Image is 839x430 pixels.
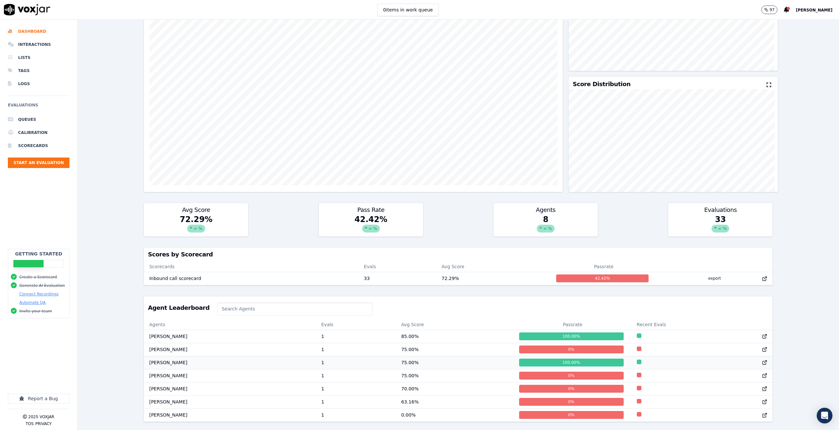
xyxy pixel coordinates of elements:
td: 1 [316,408,396,421]
th: Avg Score [396,319,514,330]
div: 0 % [519,411,624,419]
button: 97 [761,6,784,14]
div: 33 [668,214,772,236]
td: 70.00 % [396,382,514,395]
a: Queues [8,113,69,126]
div: 0 % [519,398,624,406]
a: Interactions [8,38,69,51]
a: Tags [8,64,69,77]
td: 1 [316,369,396,382]
div: 0 % [519,346,624,353]
button: 0items in work queue [378,4,439,16]
td: 63.16 % [396,395,514,408]
div: 72.29 % [144,214,248,236]
th: Evals [316,319,396,330]
div: ∞ % [362,225,380,233]
td: [PERSON_NAME] [144,343,316,356]
th: Passrate [551,261,657,272]
td: 1 [316,356,396,369]
h3: Evaluations [672,207,769,213]
button: TOS [26,421,33,426]
button: Connect Recordings [19,291,59,297]
a: Lists [8,51,69,64]
td: [PERSON_NAME] [144,382,316,395]
span: [PERSON_NAME] [796,8,832,12]
button: Start an Evaluation [8,158,69,168]
h2: Getting Started [15,251,62,257]
p: 2025 Voxjar [28,414,54,420]
td: 72.29 % [436,272,551,285]
td: 75.00 % [396,356,514,369]
th: Scorecards [144,261,359,272]
h3: Avg Score [148,207,244,213]
button: Invite your team [19,308,52,314]
img: voxjar logo [4,4,50,15]
td: 0.00 % [396,408,514,421]
th: Avg Score [436,261,551,272]
div: 0 % [519,385,624,393]
button: Report a Bug [8,394,69,403]
a: Calibration [8,126,69,139]
h3: Agents [498,207,594,213]
td: [PERSON_NAME] [144,408,316,421]
th: Passrate [514,319,632,330]
td: 1 [316,395,396,408]
a: Dashboard [8,25,69,38]
div: 100.00 % [519,332,624,340]
button: Create a Scorecard [19,274,57,280]
th: Recent Evals [632,319,773,330]
td: [PERSON_NAME] [144,330,316,343]
div: ∞ % [712,225,729,233]
button: Generate AI Evaluation [19,283,65,288]
button: [PERSON_NAME] [796,6,839,14]
div: ∞ % [537,225,555,233]
td: 33 [359,272,436,285]
td: [PERSON_NAME] [144,395,316,408]
td: [PERSON_NAME] [144,369,316,382]
td: 75.00 % [396,369,514,382]
a: Logs [8,77,69,90]
th: Evals [359,261,436,272]
div: 100.00 % [519,359,624,366]
input: Search Agents [217,302,372,315]
div: 42.42 % [556,274,649,282]
td: Inbound call scorecard [144,272,359,285]
button: Automate QA [19,300,46,305]
button: 97 [761,6,777,14]
td: 1 [316,382,396,395]
h3: Pass Rate [323,207,419,213]
td: 85.00 % [396,330,514,343]
th: Agents [144,319,316,330]
td: 75.00 % [396,343,514,356]
p: 97 [770,7,774,12]
td: 1 [316,343,396,356]
h6: Evaluations [8,101,69,113]
div: 42.42 % [319,214,423,236]
td: 1 [316,330,396,343]
a: Scorecards [8,139,69,152]
div: 0 % [519,372,624,380]
div: 8 [494,214,598,236]
button: export [703,273,726,284]
td: [PERSON_NAME] [144,356,316,369]
h3: Score Distribution [573,81,630,87]
div: ∞ % [187,225,205,233]
div: Open Intercom Messenger [817,408,832,423]
h3: Scores by Scorecard [148,252,769,257]
button: Privacy [35,421,52,426]
h3: Agent Leaderboard [148,305,209,311]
